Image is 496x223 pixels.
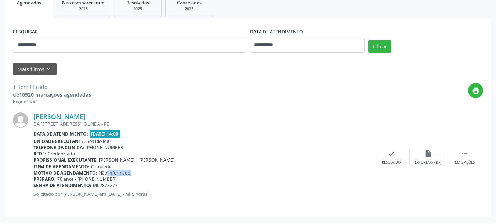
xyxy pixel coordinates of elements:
[13,26,38,38] label: PESQUISAR
[472,87,480,95] i: print
[33,182,91,188] b: Senha de atendimento:
[87,138,111,144] span: Sos Rio Mar
[99,170,130,176] span: Não informado
[33,191,373,197] p: Solicitado por [PERSON_NAME] em [DATE] - há 5 horas
[33,170,97,176] b: Motivo de agendamento:
[19,91,91,98] strong: 10920 marcações agendadas
[62,6,105,12] div: 2025
[415,160,441,165] div: Exportar (PDF)
[57,176,117,182] span: 70 anos - [PHONE_NUMBER]
[13,91,91,98] div: de
[468,83,483,98] button: print
[33,138,85,144] b: Unidade executante:
[33,112,86,121] a: [PERSON_NAME]
[250,26,303,38] label: DATA DE ATENDIMENTO
[13,112,28,128] img: img
[387,150,395,158] i: check
[461,150,469,158] i: 
[33,131,88,137] b: Data de atendimento:
[33,176,56,182] b: Preparo:
[424,150,432,158] i: insert_drive_file
[90,130,120,138] span: [DATE] 14:00
[119,6,156,12] div: 2025
[382,160,401,165] div: Resolvido
[33,121,373,127] div: DA [STREET_ADDRESS], OLINDA - PE
[33,144,84,151] b: Telefone da clínica:
[99,157,174,163] span: [PERSON_NAME] | [PERSON_NAME]
[91,163,113,170] span: Ortopedia
[13,98,91,105] div: Página 1 de 1
[455,160,475,165] div: Mais ações
[86,144,125,151] span: [PHONE_NUMBER]
[33,151,46,157] b: Rede:
[44,65,53,73] i: keyboard_arrow_down
[33,157,98,163] b: Profissional executante:
[93,182,117,188] span: M02878277
[13,83,91,91] div: 1 item filtrado
[171,6,207,12] div: 2025
[13,63,57,76] button: Mais filtroskeyboard_arrow_down
[48,151,75,157] span: Credenciada
[368,40,391,53] button: Filtrar
[33,163,90,170] b: Item de agendamento:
